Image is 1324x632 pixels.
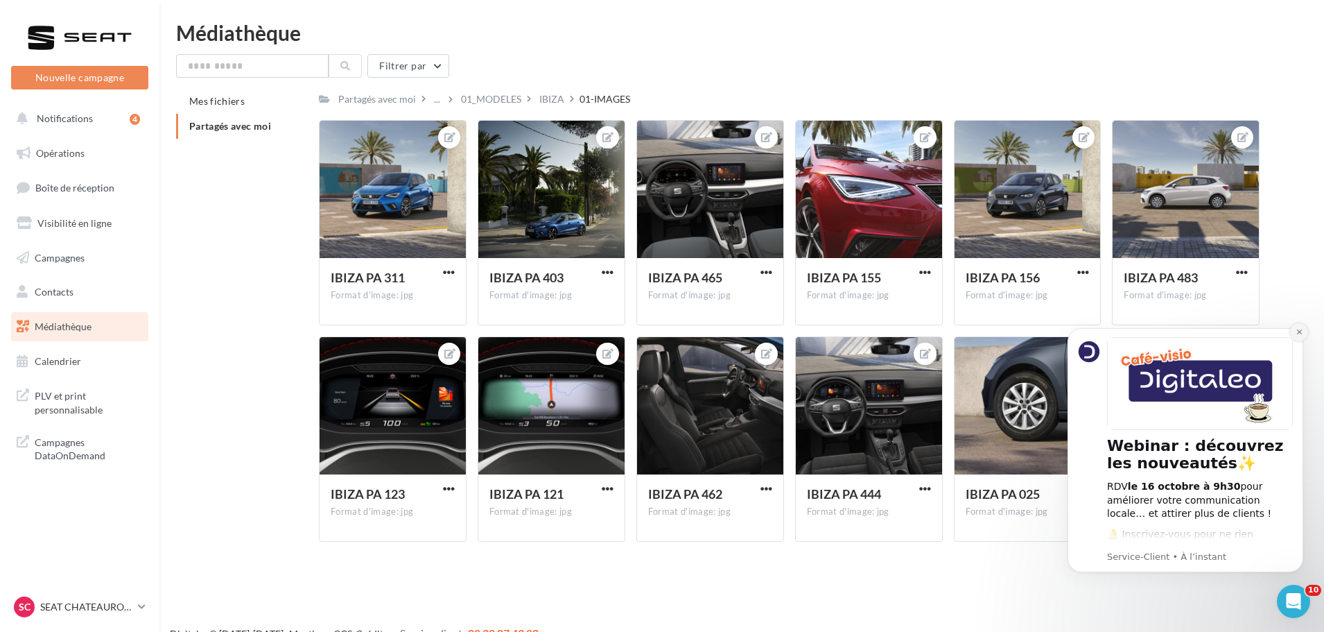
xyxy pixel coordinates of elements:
[966,289,1090,302] div: Format d'image: jpg
[8,427,151,468] a: Campagnes DataOnDemand
[189,95,245,107] span: Mes fichiers
[130,114,140,125] div: 4
[1277,585,1310,618] iframe: Intercom live chat
[8,209,151,238] a: Visibilité en ligne
[1305,585,1321,596] span: 10
[489,486,564,502] span: IBIZA PA 121
[648,506,772,518] div: Format d'image: jpg
[338,92,416,106] div: Partagés avec moi
[331,289,455,302] div: Format d'image: jpg
[648,270,722,285] span: IBIZA PA 465
[35,321,92,332] span: Médiathèque
[189,120,271,132] span: Partagés avec moi
[8,312,151,341] a: Médiathèque
[1047,311,1324,625] iframe: Intercom notifications message
[489,270,564,285] span: IBIZA PA 403
[489,506,613,518] div: Format d'image: jpg
[8,277,151,307] a: Contacts
[367,54,449,78] button: Filtrer par
[40,600,132,614] p: SEAT CHATEAUROUX
[1124,270,1198,285] span: IBIZA PA 483
[8,104,146,133] button: Notifications 4
[37,112,93,124] span: Notifications
[11,594,148,620] a: SC SEAT CHATEAUROUX
[8,139,151,168] a: Opérations
[966,486,1040,502] span: IBIZA PA 025
[580,92,630,106] div: 01-IMAGES
[1124,289,1248,302] div: Format d'image: jpg
[331,486,405,502] span: IBIZA PA 123
[648,289,772,302] div: Format d'image: jpg
[966,506,1090,518] div: Format d'image: jpg
[966,270,1040,285] span: IBIZA PA 156
[176,22,1307,43] div: Médiathèque
[11,66,148,89] button: Nouvelle campagne
[36,147,85,159] span: Opérations
[489,289,613,302] div: Format d'image: jpg
[35,386,143,416] span: PLV et print personnalisable
[648,486,722,502] span: IBIZA PA 462
[807,506,931,518] div: Format d'image: jpg
[8,173,151,203] a: Boîte de réception
[8,381,151,422] a: PLV et print personnalisable
[37,217,112,229] span: Visibilité en ligne
[539,92,564,106] div: IBIZA
[8,347,151,376] a: Calendrier
[8,244,151,273] a: Campagnes
[35,355,81,367] span: Calendrier
[461,92,521,106] div: 01_MODELES
[331,506,455,518] div: Format d'image: jpg
[807,486,881,502] span: IBIZA PA 444
[35,433,143,463] span: Campagnes DataOnDemand
[19,600,31,614] span: SC
[331,270,405,285] span: IBIZA PA 311
[35,286,73,298] span: Contacts
[807,289,931,302] div: Format d'image: jpg
[807,270,881,285] span: IBIZA PA 155
[35,182,114,194] span: Boîte de réception
[431,89,443,109] div: ...
[35,251,85,263] span: Campagnes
